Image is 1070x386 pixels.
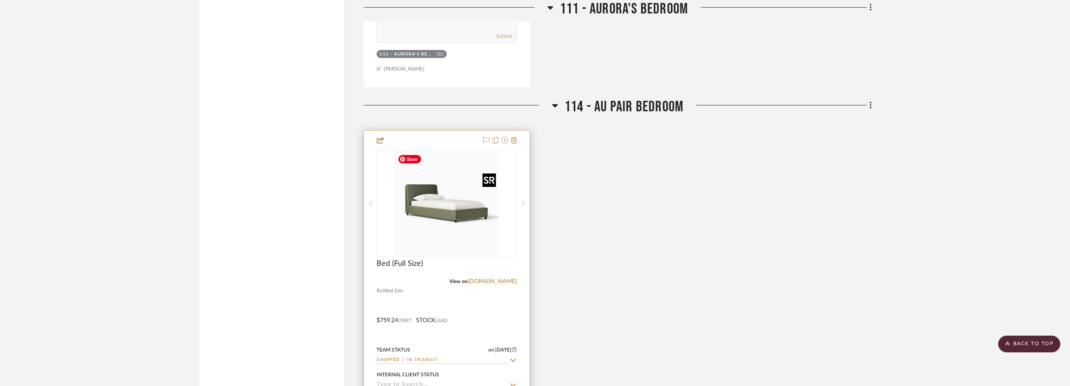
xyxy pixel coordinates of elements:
input: Type to Search… [377,357,507,365]
span: on [488,347,494,352]
span: 114 - AU PAIR BEDROOM [564,98,683,116]
a: [DOMAIN_NAME] [468,278,517,284]
span: Bed (Full Size) [377,259,423,268]
div: Team Status [377,346,410,354]
div: 111 - AURORA'S BEDROOM [380,51,435,58]
div: Internal Client Status [377,371,439,378]
scroll-to-top-button: BACK TO TOP [998,336,1060,352]
span: West Elm [382,287,403,295]
button: Submit [496,32,512,40]
div: 0 [377,150,517,256]
div: (1) [437,51,444,58]
span: View on [449,279,468,284]
span: By [377,287,382,295]
img: Bed (Full Size) [394,151,499,256]
span: [DATE] [494,347,512,353]
span: Save [398,155,421,163]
